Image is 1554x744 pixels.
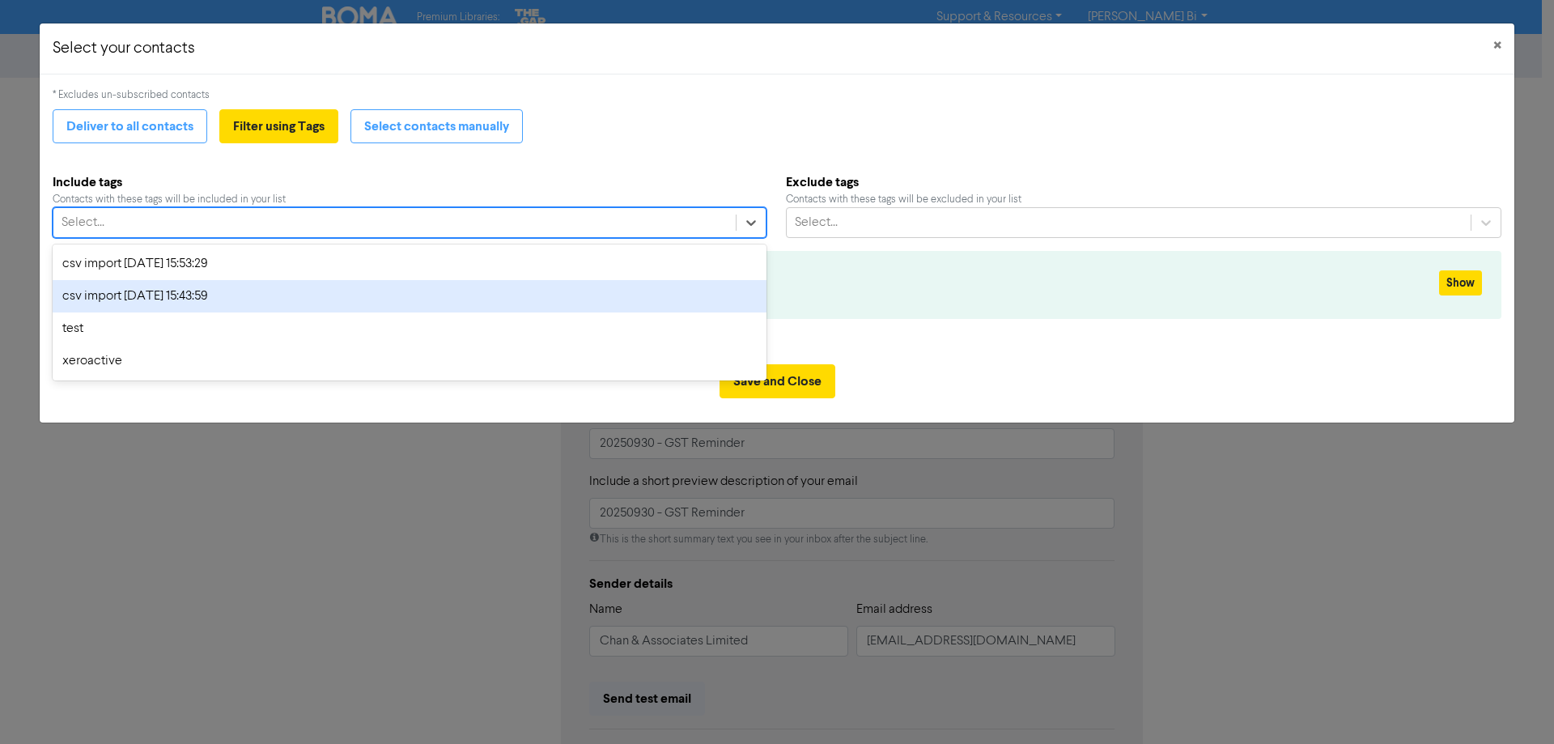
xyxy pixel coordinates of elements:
[786,192,1502,207] div: Contacts with these tags will be excluded in your list
[219,109,338,143] button: Filter using Tags
[53,36,195,61] h5: Select your contacts
[53,345,766,377] div: xeroactive
[53,248,766,280] div: csv import [DATE] 15:53:29
[795,213,838,232] div: Select...
[62,213,104,232] div: Select...
[350,109,523,143] button: Select contacts manually
[53,87,1501,103] div: * Excludes un-subscribed contacts
[53,312,766,345] div: test
[1473,666,1554,744] iframe: Chat Widget
[786,172,1502,192] b: Exclude tags
[53,192,766,207] div: Contacts with these tags will be included in your list
[53,172,766,192] b: Include tags
[1493,34,1501,58] span: ×
[53,280,766,312] div: csv import [DATE] 15:43:59
[53,109,207,143] button: Deliver to all contacts
[1439,270,1482,295] button: Show
[1480,23,1514,69] button: Close
[720,364,835,398] button: Save and Close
